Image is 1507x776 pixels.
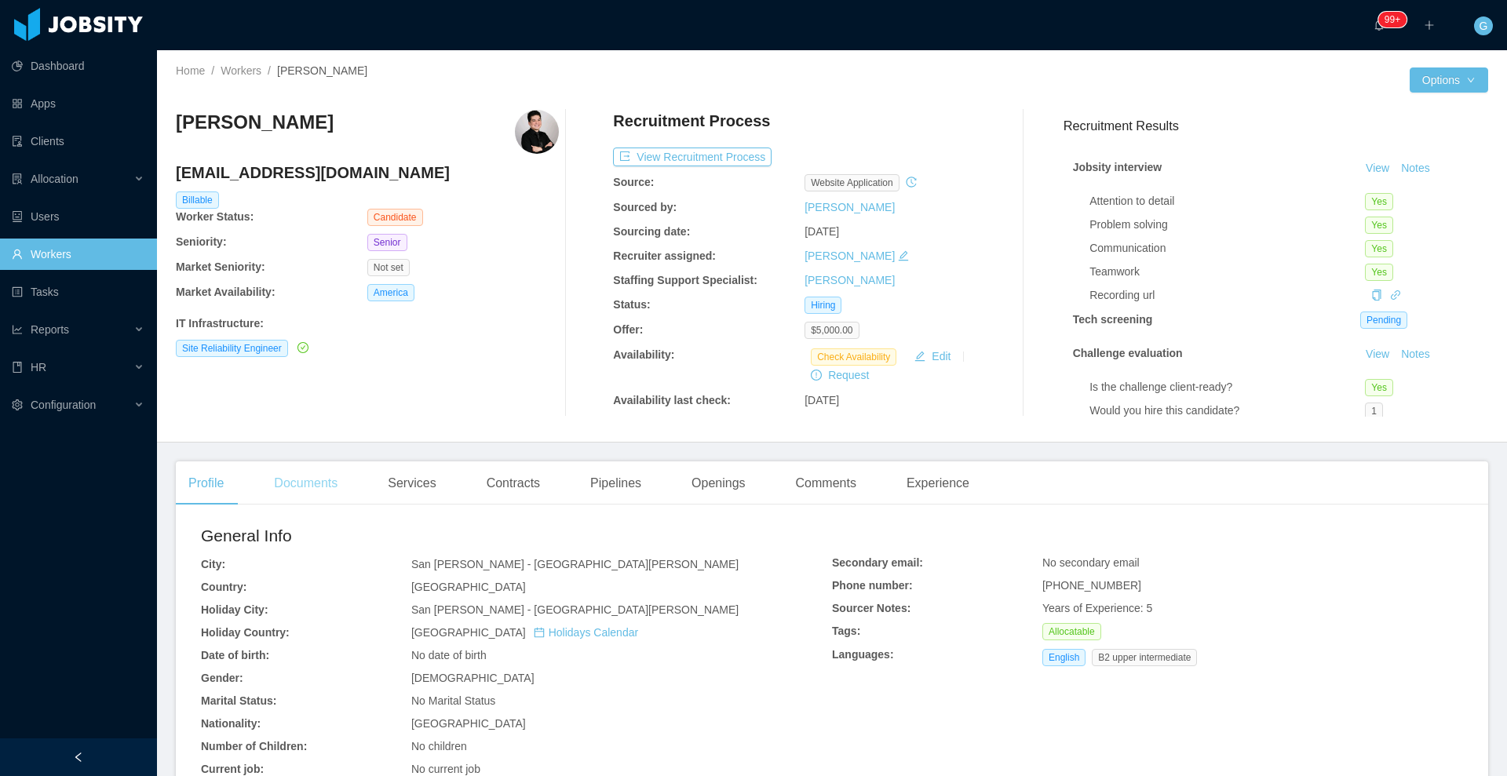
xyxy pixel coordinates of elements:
b: Status: [613,298,650,311]
span: $5,000.00 [805,322,859,339]
span: Pending [1360,311,1407,329]
span: Yes [1365,264,1393,281]
b: Current job: [201,763,264,775]
b: Market Seniority: [176,260,265,273]
b: Holiday City: [201,603,268,616]
i: icon: copy [1371,290,1382,301]
b: Source: [613,176,654,188]
a: [PERSON_NAME] [805,274,895,286]
h4: [EMAIL_ADDRESS][DOMAIN_NAME] [176,162,559,184]
b: Availability: [613,348,674,361]
button: Notes [1395,345,1436,364]
i: icon: bell [1374,20,1385,31]
span: Yes [1365,217,1393,234]
div: Pipelines [578,461,654,505]
span: America [367,284,414,301]
i: icon: book [12,362,23,373]
b: Nationality: [201,717,261,730]
b: Number of Children: [201,740,307,752]
strong: Jobsity interview [1073,161,1162,173]
a: icon: pie-chartDashboard [12,50,144,82]
div: Would you hire this candidate? [1089,403,1365,419]
span: San [PERSON_NAME] - [GEOGRAPHIC_DATA][PERSON_NAME] [411,558,739,570]
span: Hiring [805,297,841,314]
span: Yes [1365,379,1393,396]
span: [GEOGRAPHIC_DATA] [411,581,526,593]
span: [DATE] [805,225,839,238]
a: icon: calendarHolidays Calendar [534,626,638,639]
span: Allocation [31,173,78,185]
b: Market Availability: [176,286,275,298]
b: Date of birth: [201,649,269,661]
b: Offer: [613,323,643,336]
h4: Recruitment Process [613,110,770,132]
div: Contracts [474,461,553,505]
div: Services [375,461,448,505]
strong: Challenge evaluation [1073,347,1183,359]
img: 39bb3a21-6829-44e8-82fd-463b8d42632e_68001c8c77d78-400w.png [515,110,559,154]
span: Years of Experience: 5 [1042,602,1152,614]
span: Yes [1365,240,1393,257]
sup: 222 [1378,12,1407,27]
b: Holiday Country: [201,626,290,639]
span: / [268,64,271,77]
div: Profile [176,461,236,505]
span: Site Reliability Engineer [176,340,288,357]
div: Is the challenge client-ready? [1089,379,1365,395]
b: Languages: [832,648,894,661]
i: icon: setting [12,399,23,410]
span: English [1042,649,1086,666]
a: View [1360,348,1395,360]
h3: [PERSON_NAME] [176,110,334,135]
span: B2 upper intermediate [1092,649,1197,666]
span: Billable [176,191,219,209]
div: Recording url [1089,287,1365,304]
span: [DATE] [805,394,839,406]
a: [PERSON_NAME] [805,201,895,213]
a: icon: link [1390,289,1401,301]
div: Teamwork [1089,264,1365,280]
button: Optionsicon: down [1410,67,1488,93]
div: Comments [783,461,869,505]
a: icon: appstoreApps [12,88,144,119]
div: Documents [261,461,350,505]
b: Sourced by: [613,201,677,213]
span: website application [805,174,899,191]
b: City: [201,558,225,570]
span: HR [31,361,46,373]
b: Sourcing date: [613,225,690,238]
span: [PHONE_NUMBER] [1042,579,1141,592]
b: Country: [201,581,246,593]
span: No children [411,740,467,752]
span: No current job [411,763,480,775]
a: icon: exportView Recruitment Process [613,151,772,163]
button: icon: exportView Recruitment Process [613,148,772,166]
div: Problem solving [1089,217,1365,233]
i: icon: plus [1424,20,1435,31]
span: Candidate [367,209,423,226]
a: icon: userWorkers [12,239,144,270]
b: Sourcer Notes: [832,602,910,614]
b: Availability last check: [613,394,731,406]
i: icon: calendar [534,627,545,638]
i: icon: history [906,177,917,188]
span: Senior [367,234,407,251]
b: Staffing Support Specialist: [613,274,757,286]
a: [PERSON_NAME] [805,250,895,262]
span: Configuration [31,399,96,411]
span: 1 [1365,403,1383,420]
span: Allocatable [1042,623,1101,640]
b: Recruiter assigned: [613,250,716,262]
i: icon: line-chart [12,324,23,335]
strong: Tech screening [1073,313,1153,326]
b: Gender: [201,672,243,684]
a: icon: robotUsers [12,201,144,232]
b: Secondary email: [832,556,923,569]
h3: Recruitment Results [1064,116,1488,136]
span: / [211,64,214,77]
span: [GEOGRAPHIC_DATA] [411,717,526,730]
button: icon: exclamation-circleRequest [805,366,875,384]
div: Openings [679,461,758,505]
b: Marital Status: [201,694,276,707]
span: No Marital Status [411,694,495,707]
